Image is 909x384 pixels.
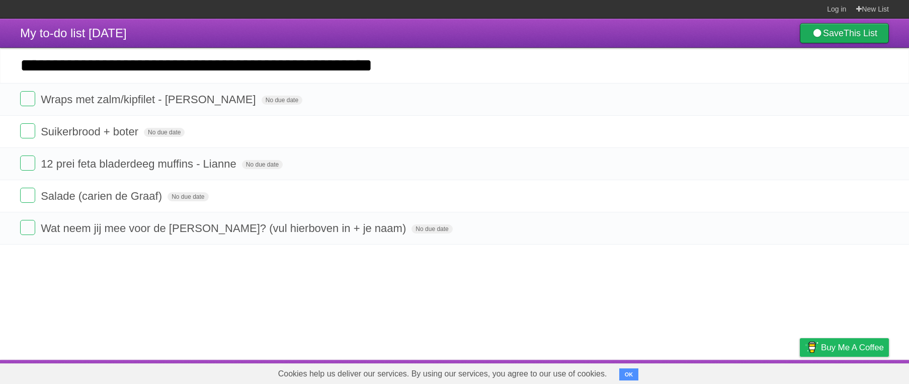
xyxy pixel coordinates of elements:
[262,96,302,105] span: No due date
[619,368,639,380] button: OK
[753,362,775,381] a: Terms
[800,338,889,357] a: Buy me a coffee
[800,23,889,43] a: SaveThis List
[41,125,141,138] span: Suikerbrood + boter
[805,339,818,356] img: Buy me a coffee
[20,188,35,203] label: Done
[411,224,452,234] span: No due date
[787,362,813,381] a: Privacy
[242,160,283,169] span: No due date
[41,158,239,170] span: 12 prei feta bladerdeeg muffins - Lianne
[41,93,258,106] span: Wraps met zalm/kipfilet - [PERSON_NAME]
[144,128,185,137] span: No due date
[168,192,208,201] span: No due date
[666,362,687,381] a: About
[20,123,35,138] label: Done
[268,364,617,384] span: Cookies help us deliver our services. By using our services, you agree to our use of cookies.
[41,222,408,235] span: Wat neem jij mee voor de [PERSON_NAME]? (vul hierboven in + je naam)
[825,362,889,381] a: Suggest a feature
[821,339,884,356] span: Buy me a coffee
[20,156,35,171] label: Done
[844,28,877,38] b: This List
[41,190,164,202] span: Salade (carien de Graaf)
[20,91,35,106] label: Done
[20,220,35,235] label: Done
[699,362,740,381] a: Developers
[20,26,127,40] span: My to-do list [DATE]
